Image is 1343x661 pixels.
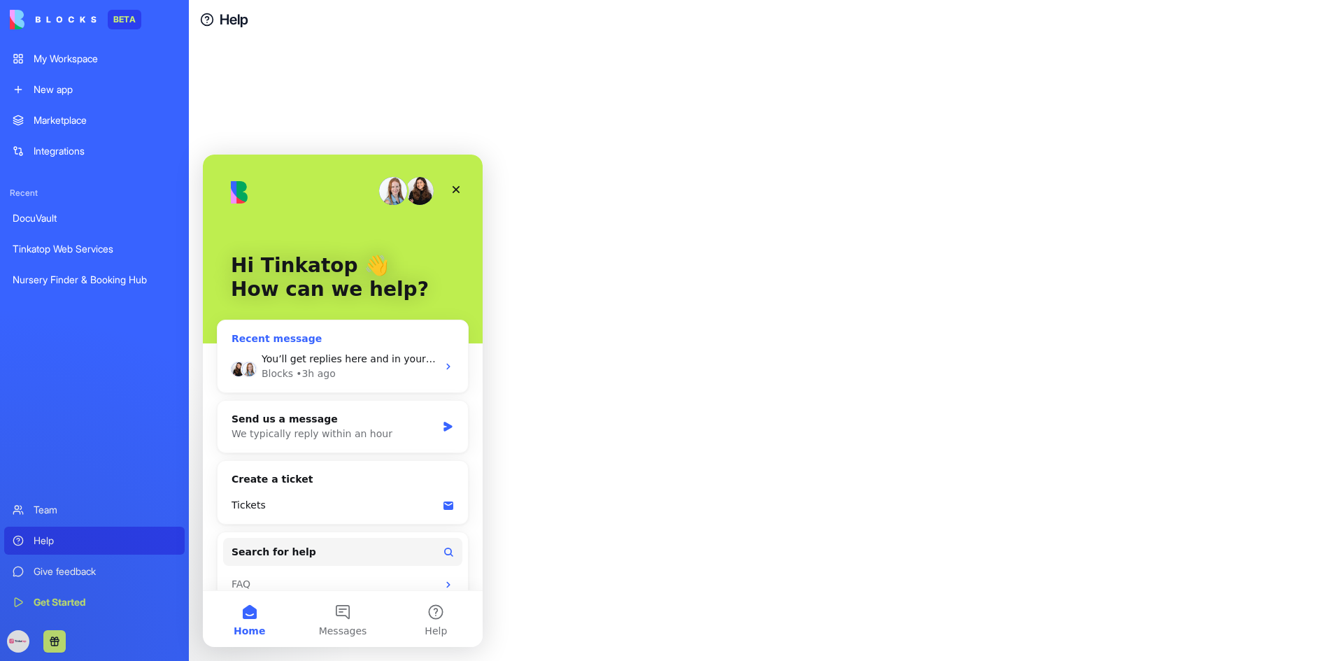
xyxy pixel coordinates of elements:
iframe: Intercom live chat [203,155,483,647]
div: Help [34,534,176,548]
button: Help [187,436,280,492]
a: Team [4,496,185,524]
span: Home [31,471,62,481]
div: Send us a messageWe typically reply within an hour [14,246,266,299]
a: Integrations [4,137,185,165]
div: My Workspace [34,52,176,66]
div: Tickets [20,338,260,364]
div: Send us a message [29,257,234,272]
a: New app [4,76,185,104]
span: Search for help [29,390,113,405]
div: DocuVault [13,211,176,225]
div: Get Started [34,595,176,609]
a: Give feedback [4,557,185,585]
div: Blocks [59,212,90,227]
span: Recent [4,187,185,199]
img: Tinkatop_fycgeq.png [7,630,29,653]
div: Team [34,503,176,517]
img: logo [10,10,97,29]
div: BETA [108,10,141,29]
a: Tinkatop Web Services [4,235,185,263]
div: FAQ [29,422,234,437]
button: Search for help [20,383,260,411]
a: Help [220,10,248,29]
div: Tinkatop Web Services [13,242,176,256]
button: Messages [93,436,186,492]
a: DocuVault [4,204,185,232]
div: Nursery Finder & Booking Hub [13,273,176,287]
a: BETA [10,10,141,29]
div: Close [241,22,266,48]
a: Get Started [4,588,185,616]
span: Help [222,471,244,481]
div: FAQ [20,417,260,443]
div: Tickets [29,343,234,358]
a: Help [4,527,185,555]
div: • 3h ago [93,212,133,227]
a: Nursery Finder & Booking Hub [4,266,185,294]
span: You’ll get replies here and in your email: ✉️ [EMAIL_ADDRESS][DOMAIN_NAME] The team will be back ... [59,199,642,210]
div: New app [34,83,176,97]
a: My Workspace [4,45,185,73]
div: We typically reply within an hour [29,272,234,287]
div: Create a ticket [29,318,251,332]
div: Integrations [34,144,176,158]
span: Messages [116,471,164,481]
div: Marketplace [34,113,176,127]
div: Give feedback [34,564,176,578]
a: Marketplace [4,106,185,134]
